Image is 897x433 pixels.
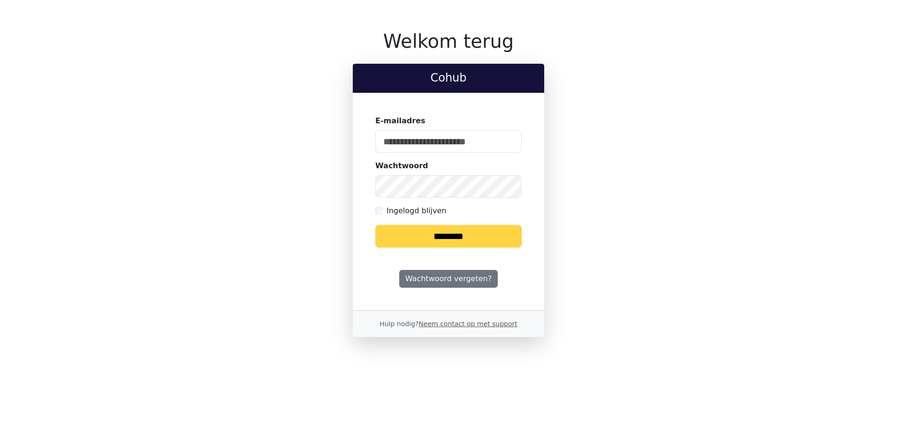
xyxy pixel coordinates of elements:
label: E-mailadres [375,115,426,127]
a: Wachtwoord vergeten? [399,270,498,288]
small: Hulp nodig? [380,320,517,328]
h2: Cohub [360,71,537,85]
label: Ingelogd blijven [387,205,446,216]
label: Wachtwoord [375,160,428,172]
h1: Welkom terug [353,30,544,52]
a: Neem contact op met support [418,320,517,328]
